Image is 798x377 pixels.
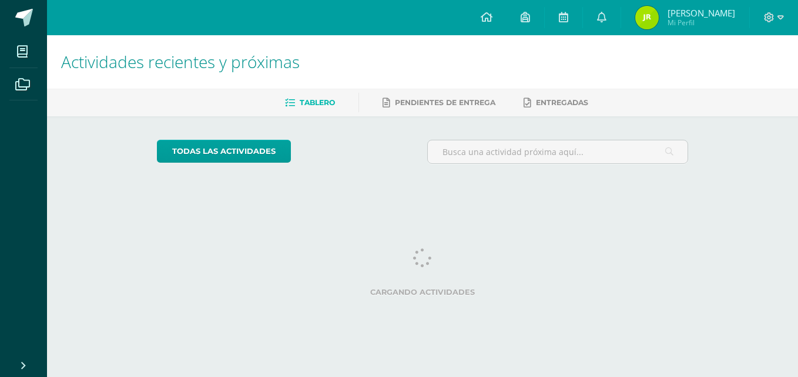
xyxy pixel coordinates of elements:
[383,93,495,112] a: Pendientes de entrega
[536,98,588,107] span: Entregadas
[428,140,688,163] input: Busca una actividad próxima aquí...
[157,140,291,163] a: todas las Actividades
[300,98,335,107] span: Tablero
[157,288,689,297] label: Cargando actividades
[668,18,735,28] span: Mi Perfil
[635,6,659,29] img: 53ab0507e887bbaf1dc11cf9eef30c93.png
[524,93,588,112] a: Entregadas
[668,7,735,19] span: [PERSON_NAME]
[285,93,335,112] a: Tablero
[395,98,495,107] span: Pendientes de entrega
[61,51,300,73] span: Actividades recientes y próximas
